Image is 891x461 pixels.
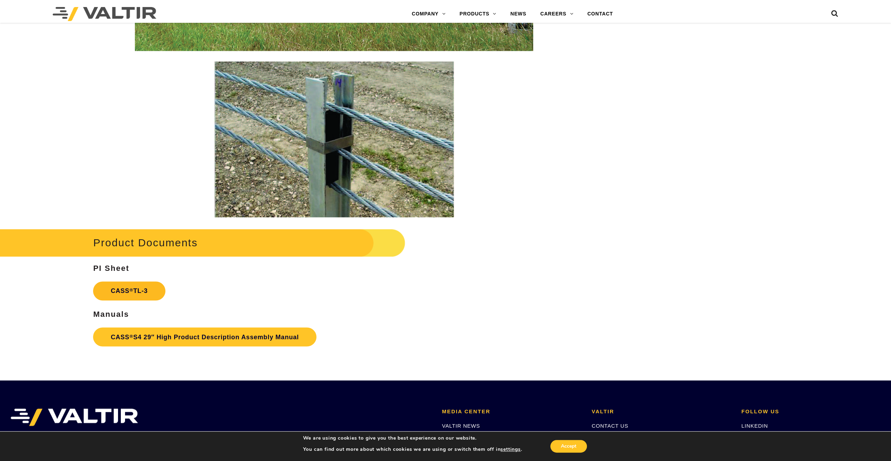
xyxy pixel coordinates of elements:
button: Accept [550,440,587,453]
img: Valtir [53,7,156,21]
a: LINKEDIN [741,422,768,428]
strong: PI Sheet [93,264,129,273]
img: VALTIR [11,408,138,426]
p: We are using cookies to give you the best experience on our website. [303,435,522,441]
h2: FOLLOW US [741,408,880,414]
sup: ® [130,287,133,293]
sup: ® [130,333,133,339]
a: CASS®TL-3 [93,281,165,300]
a: CONTACT [580,7,620,21]
a: VALTIR NEWS [442,422,480,428]
a: COMPANY [405,7,452,21]
a: CONTACT US [592,422,628,428]
button: settings [500,446,520,453]
a: CASS®S4 29″ High Product Description Assembly Manual [93,327,316,346]
a: PRODUCTS [452,7,503,21]
strong: Manuals [93,310,129,319]
h2: VALTIR [592,408,731,414]
a: NEWS [503,7,533,21]
a: CAREERS [533,7,580,21]
p: You can find out more about which cookies we are using or switch them off in . [303,446,522,453]
h2: MEDIA CENTER [442,408,581,414]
